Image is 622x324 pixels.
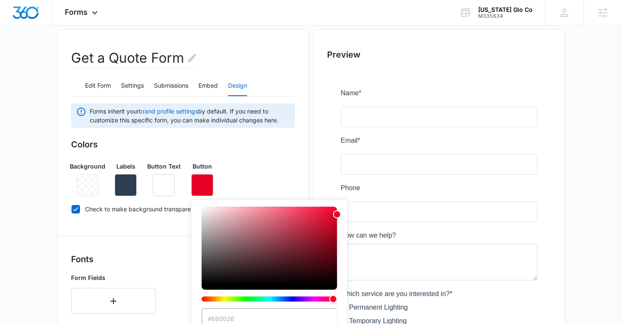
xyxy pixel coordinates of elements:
span: Forms inherit your by default. If you need to customize this specific form, you can make individu... [90,107,290,125]
button: Submissions [154,76,188,96]
label: Permanent Lighting [8,214,67,224]
button: Edit Form [85,76,111,96]
button: Edit Form Name [187,48,197,68]
p: Button [193,162,212,171]
span: Forms [65,8,88,17]
p: Background [70,162,105,171]
h2: Preview [327,48,551,61]
div: Hue [202,296,337,302]
h3: Fonts [71,253,295,266]
span: Submit [6,314,27,321]
button: Settings [121,76,144,96]
button: Design [228,76,247,96]
p: Labels [116,162,135,171]
label: Check to make background transparent [71,205,295,213]
h2: Get a Quote Form [71,48,197,69]
a: brand profile settings [139,108,198,115]
label: Temporary Lighting [8,228,66,238]
p: Button Text [147,162,181,171]
div: color-picker [202,207,337,308]
div: account id [478,13,533,19]
h3: Colors [71,138,295,151]
label: General Inquiry [8,241,55,252]
button: Embed [198,76,218,96]
div: account name [478,6,533,13]
p: Form Fields [71,273,156,282]
div: Color [202,207,337,285]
